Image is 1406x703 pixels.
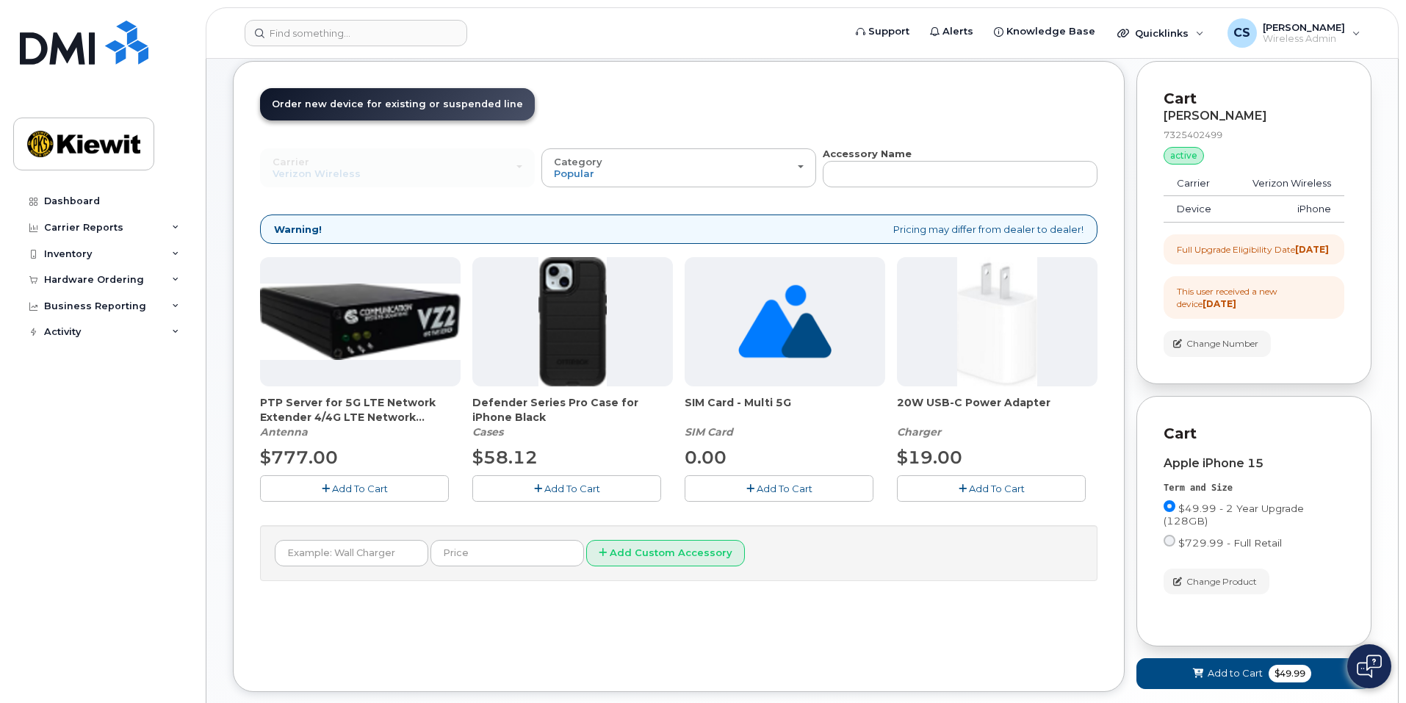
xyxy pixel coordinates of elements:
button: Add To Cart [897,475,1086,501]
button: Change Number [1164,331,1271,356]
a: Knowledge Base [984,17,1106,46]
span: Order new device for existing or suspended line [272,98,523,109]
div: Full Upgrade Eligibility Date [1177,243,1329,256]
span: Quicklinks [1135,27,1189,39]
span: $49.99 [1269,665,1311,682]
strong: Accessory Name [823,148,912,159]
img: defenderiphone14.png [538,257,608,386]
p: Cart [1164,88,1344,109]
span: Alerts [942,24,973,39]
div: Term and Size [1164,482,1344,494]
input: Example: Wall Charger [275,540,428,566]
button: Category Popular [541,148,816,187]
button: Add Custom Accessory [586,540,745,567]
span: Add To Cart [757,483,812,494]
span: Category [554,156,602,167]
div: Quicklinks [1107,18,1214,48]
div: This user received a new device [1177,285,1331,310]
span: Change Product [1186,575,1257,588]
span: Add to Cart [1208,666,1263,680]
td: Carrier [1164,170,1230,197]
a: Alerts [920,17,984,46]
div: active [1164,147,1204,165]
strong: [DATE] [1295,244,1329,255]
span: $49.99 - 2 Year Upgrade (128GB) [1164,502,1304,527]
input: $729.99 - Full Retail [1164,535,1175,547]
div: Defender Series Pro Case for iPhone Black [472,395,673,439]
div: 7325402499 [1164,129,1344,141]
span: $19.00 [897,447,962,468]
input: Find something... [245,20,467,46]
div: 20W USB-C Power Adapter [897,395,1097,439]
p: Cart [1164,423,1344,444]
td: Verizon Wireless [1230,170,1344,197]
img: Open chat [1357,655,1382,678]
input: $49.99 - 2 Year Upgrade (128GB) [1164,500,1175,512]
em: Antenna [260,425,308,439]
div: Apple iPhone 15 [1164,457,1344,470]
img: apple20w.jpg [957,257,1037,386]
span: Add To Cart [544,483,600,494]
div: [PERSON_NAME] [1164,109,1344,123]
span: $58.12 [472,447,538,468]
strong: [DATE] [1203,298,1236,309]
button: Add to Cart $49.99 [1136,658,1371,688]
span: Knowledge Base [1006,24,1095,39]
span: CS [1233,24,1250,42]
span: Add To Cart [332,483,388,494]
em: Cases [472,425,503,439]
span: $729.99 - Full Retail [1178,537,1282,549]
img: Casa_Sysem.png [260,284,461,360]
div: Christopher Sajous [1217,18,1371,48]
span: Support [868,24,909,39]
button: Add To Cart [472,475,661,501]
span: SIM Card - Multi 5G [685,395,885,425]
span: $777.00 [260,447,338,468]
input: Price [430,540,584,566]
td: Device [1164,196,1230,223]
span: PTP Server for 5G LTE Network Extender 4/4G LTE Network Extender 3 [260,395,461,425]
span: 0.00 [685,447,727,468]
button: Add To Cart [685,475,873,501]
div: SIM Card - Multi 5G [685,395,885,439]
div: PTP Server for 5G LTE Network Extender 4/4G LTE Network Extender 3 [260,395,461,439]
span: Wireless Admin [1263,33,1345,45]
a: Support [846,17,920,46]
button: Add To Cart [260,475,449,501]
td: iPhone [1230,196,1344,223]
strong: Warning! [274,223,322,237]
span: Defender Series Pro Case for iPhone Black [472,395,673,425]
em: SIM Card [685,425,733,439]
em: Charger [897,425,941,439]
span: Add To Cart [969,483,1025,494]
button: Change Product [1164,569,1269,594]
span: [PERSON_NAME] [1263,21,1345,33]
img: no_image_found-2caef05468ed5679b831cfe6fc140e25e0c280774317ffc20a367ab7fd17291e.png [738,257,832,386]
div: Pricing may differ from dealer to dealer! [260,214,1097,245]
span: Popular [554,167,594,179]
span: 20W USB-C Power Adapter [897,395,1097,425]
span: Change Number [1186,337,1258,350]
